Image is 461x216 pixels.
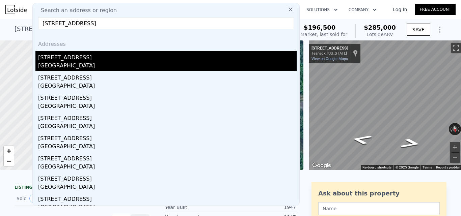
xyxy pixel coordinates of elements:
div: Ask about this property [318,189,440,198]
div: [STREET_ADDRESS] [38,192,297,203]
div: [GEOGRAPHIC_DATA] [38,203,297,213]
div: Sold [17,194,77,203]
img: Google [310,161,333,170]
div: 1947 [231,204,296,211]
div: [GEOGRAPHIC_DATA] [38,62,297,71]
div: [STREET_ADDRESS] [38,71,297,82]
a: Terms (opens in new tab) [423,165,432,169]
div: Addresses [35,35,297,51]
span: − [7,157,11,165]
a: Log In [385,6,415,13]
input: Enter an address, city, region, neighborhood or zip code [38,17,294,29]
a: Open this area in Google Maps (opens a new window) [310,161,333,170]
button: Keyboard shortcuts [362,165,391,170]
button: Rotate counterclockwise [449,123,453,135]
div: LISTING & SALE HISTORY [15,185,150,191]
button: Zoom in [450,142,460,152]
div: [GEOGRAPHIC_DATA] [38,183,297,192]
path: Go Northwest, Liberty Rd [391,136,430,151]
a: Zoom out [4,156,14,166]
div: Year Built [165,204,231,211]
button: Zoom out [450,153,460,163]
path: Go Southeast, Liberty Rd [342,132,381,147]
div: [STREET_ADDRESS] , [GEOGRAPHIC_DATA] , NJ 07666 [15,24,174,34]
a: Zoom in [4,146,14,156]
span: + [7,147,11,155]
img: Lotside [5,5,27,14]
div: [STREET_ADDRESS] [38,112,297,122]
div: [GEOGRAPHIC_DATA] [38,143,297,152]
div: [STREET_ADDRESS] [38,132,297,143]
button: Reset the view [451,123,459,136]
span: $285,000 [364,24,396,31]
div: [GEOGRAPHIC_DATA] [38,163,297,172]
div: [GEOGRAPHIC_DATA] [38,82,297,91]
input: Name [318,202,440,215]
button: Toggle fullscreen view [451,43,461,53]
div: [STREET_ADDRESS] [311,46,348,51]
a: Show location on map [353,50,358,57]
button: Show Options [433,23,446,36]
div: [STREET_ADDRESS] [38,172,297,183]
div: [STREET_ADDRESS] [38,91,297,102]
span: $196,500 [304,24,336,31]
button: SAVE [407,24,430,36]
span: Search an address or region [35,6,117,14]
div: [GEOGRAPHIC_DATA] [38,102,297,112]
span: © 2025 Google [396,165,418,169]
div: Teaneck, [US_STATE] [311,51,348,56]
div: [STREET_ADDRESS] [38,152,297,163]
div: [GEOGRAPHIC_DATA] [38,122,297,132]
div: [STREET_ADDRESS] [38,51,297,62]
button: View historical data [29,194,44,203]
button: Rotate clockwise [457,123,461,135]
div: Lotside ARV [364,31,396,38]
a: View on Google Maps [311,57,348,61]
button: Company [343,4,382,16]
a: Free Account [415,4,456,15]
div: Off Market, last sold for [292,31,347,38]
button: Solutions [301,4,343,16]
